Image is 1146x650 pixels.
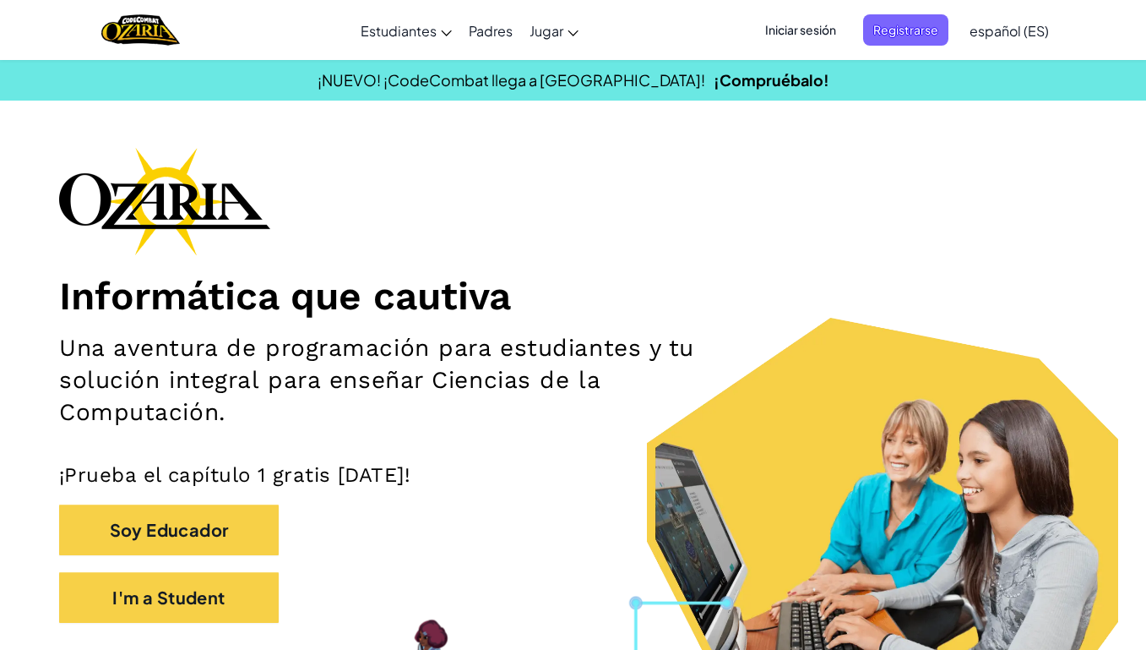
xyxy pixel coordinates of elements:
[969,22,1049,40] span: español (ES)
[755,14,846,46] button: Iniciar sesión
[361,22,437,40] span: Estudiantes
[961,8,1057,53] a: español (ES)
[318,70,705,90] span: ¡NUEVO! ¡CodeCombat llega a [GEOGRAPHIC_DATA]!
[352,8,460,53] a: Estudiantes
[460,8,521,53] a: Padres
[521,8,587,53] a: Jugar
[59,462,1087,488] p: ¡Prueba el capítulo 1 gratis [DATE]!
[101,13,180,47] img: Home
[863,14,948,46] button: Registrarse
[714,70,829,90] a: ¡Compruébalo!
[101,13,180,47] a: Ozaria by CodeCombat logo
[59,272,1087,320] h1: Informática que cautiva
[59,332,747,429] h2: Una aventura de programación para estudiantes y tu solución integral para enseñar Ciencias de la ...
[530,22,563,40] span: Jugar
[59,147,270,255] img: Ozaria branding logo
[59,572,279,623] button: I'm a Student
[59,505,279,555] button: Soy Educador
